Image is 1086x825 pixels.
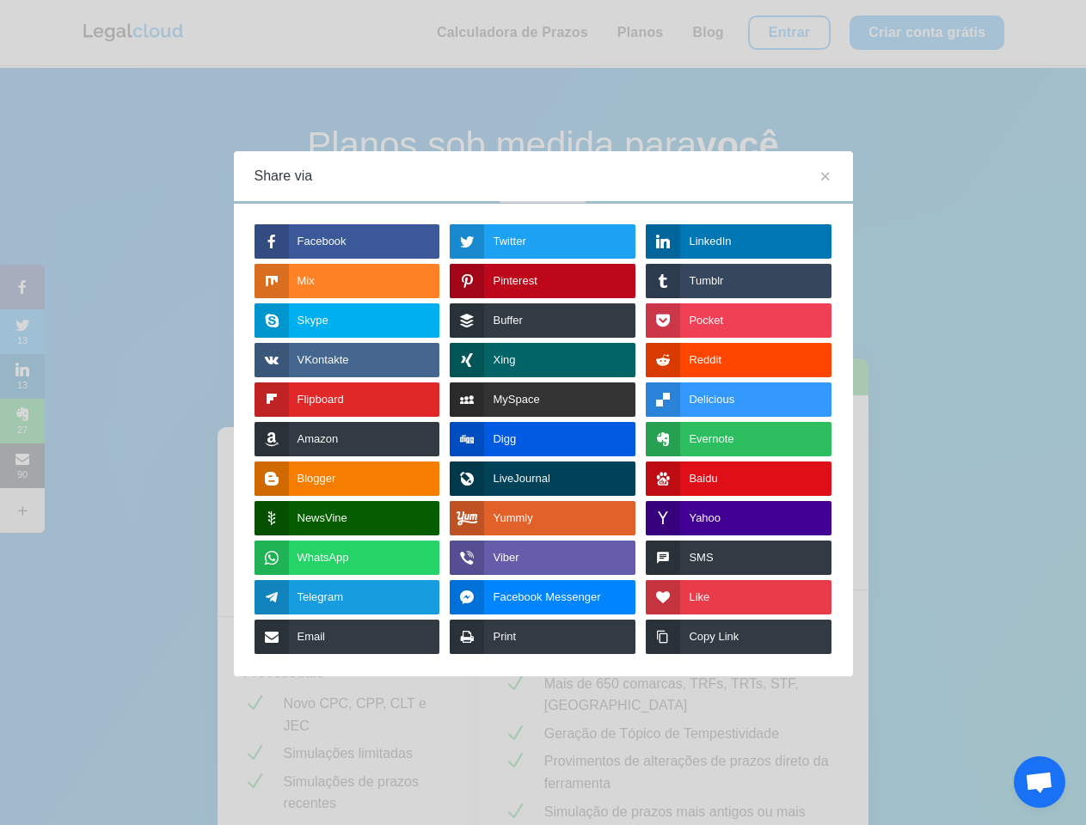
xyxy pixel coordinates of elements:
a: Flipboard [255,382,440,417]
span: Skype [298,303,328,338]
span: Facebook Messenger [493,580,600,614]
span: Twitter [493,224,525,259]
span: WhatsApp [298,541,349,575]
span: MySpace [493,382,539,417]
a: Telegram [255,580,440,614]
a: Buffer [450,303,635,338]
span: Print [493,620,516,654]
a: Email [255,620,440,654]
span: LiveJournal [493,461,550,496]
a: Blogger [255,461,440,496]
a: Facebook [255,224,440,259]
span: Blogger [298,461,336,496]
a: Yahoo [646,501,831,535]
span: Facebook [298,224,347,259]
a: Viber [450,541,635,575]
a: Print [450,620,635,654]
a: MySpace [450,382,635,417]
a: Digg [450,422,635,456]
span: Yummly [493,501,532,535]
span: Mix [298,264,315,298]
a: Tumblr [646,264,831,298]
a: Xing [450,343,635,377]
a: Like [646,580,831,614]
span: Like [689,580,709,614]
span: Reddit [689,343,721,377]
span: Digg [493,422,516,456]
a: Evernote [646,422,831,456]
span: Email [298,620,326,654]
a: Bate-papo aberto [1014,756,1065,808]
a: SMS [646,541,831,575]
span: Yahoo [689,501,721,535]
span: Share via [255,151,313,201]
a: Reddit [646,343,831,377]
a: Copy Link [646,620,831,654]
a: LinkedIn [646,224,831,259]
a: LiveJournal [450,461,635,496]
a: Amazon [255,422,440,456]
a: WhatsApp [255,541,440,575]
span: Pocket [689,303,723,338]
span: Tumblr [689,264,723,298]
a: Baidu [646,461,831,496]
a: VKontakte [255,343,440,377]
span: Flipboard [298,382,344,417]
span: NewsVine [298,501,347,535]
span: Telegram [298,580,343,614]
a: Twitter [450,224,635,259]
span: Pinterest [493,264,537,298]
a: Delicious [646,382,831,417]
a: Pocket [646,303,831,338]
span: Xing [493,343,515,377]
span: Baidu [689,461,717,496]
span: Viber [493,541,518,575]
a: Facebook Messenger [450,580,635,614]
span: Buffer [493,303,522,338]
span: VKontakte [298,343,349,377]
a: Mix [255,264,440,298]
a: Yummly [450,501,635,535]
span: Amazon [298,422,339,456]
span: LinkedIn [689,224,731,259]
a: NewsVine [255,501,440,535]
span: Evernote [689,422,733,456]
span: Delicious [689,382,734,417]
span: SMS [689,541,713,575]
a: Pinterest [450,264,635,298]
a: Skype [255,303,440,338]
span: Copy Link [689,620,739,654]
